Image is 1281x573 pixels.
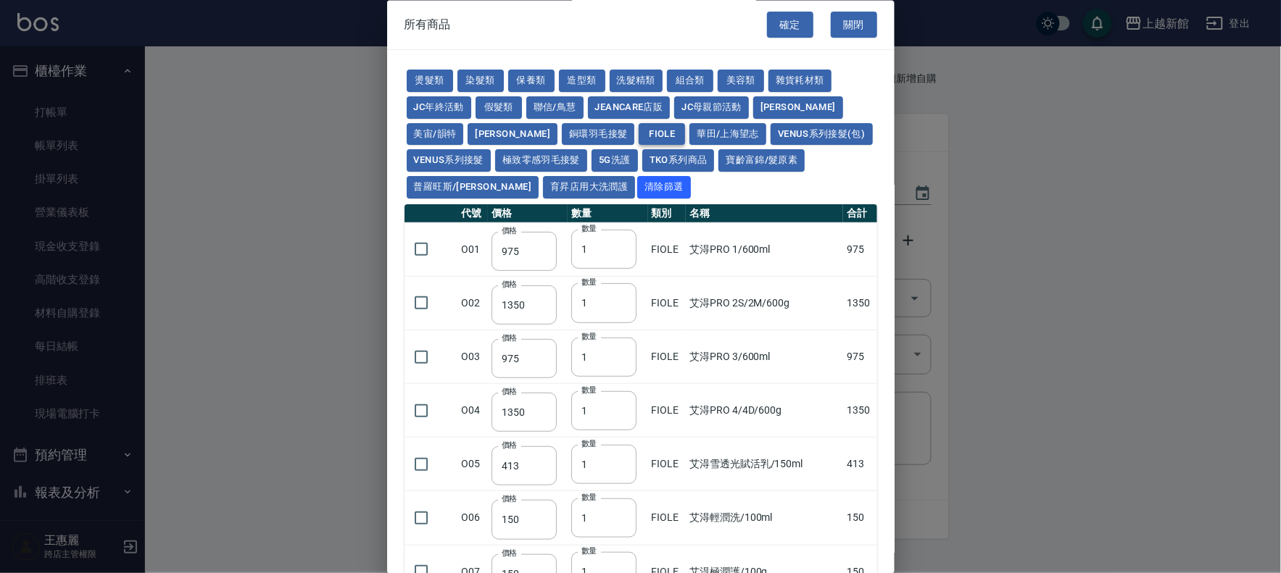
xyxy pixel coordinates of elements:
td: FIOLE [648,384,687,438]
td: 艾淂PRO 2S/2M/600g [686,277,843,330]
button: JC年終活動 [407,96,471,119]
label: 數量 [581,492,597,503]
button: 美宙/韻特 [407,123,464,146]
button: FIOLE [639,123,685,146]
button: Venus系列接髮 [407,150,491,172]
label: 數量 [581,224,597,235]
label: 數量 [581,277,597,288]
button: 寶齡富錦/髮原素 [718,150,805,172]
label: 價格 [502,548,517,559]
td: O04 [458,384,489,438]
label: 數量 [581,546,597,557]
td: 1350 [843,277,876,330]
td: O05 [458,438,489,491]
th: 類別 [648,204,687,223]
td: 艾淂PRO 1/600ml [686,223,843,277]
button: 極致零感羽毛接髮 [495,150,587,172]
label: 數量 [581,385,597,396]
button: 雜貨耗材類 [768,70,832,93]
td: O01 [458,223,489,277]
td: 975 [843,330,876,384]
td: O03 [458,330,489,384]
button: 普羅旺斯/[PERSON_NAME] [407,177,539,199]
td: 1350 [843,384,876,438]
button: 假髮類 [476,96,522,119]
td: 艾淂輕潤洗/100ml [686,491,843,545]
button: 保養類 [508,70,555,93]
td: O06 [458,491,489,545]
button: [PERSON_NAME] [468,123,557,146]
th: 代號 [458,204,489,223]
button: 組合類 [667,70,713,93]
label: 數量 [581,438,597,449]
button: JC母親節活動 [674,96,749,119]
button: TKO系列商品 [642,150,715,172]
span: 所有商品 [405,17,451,32]
td: FIOLE [648,438,687,491]
button: 洗髮精類 [610,70,663,93]
button: 清除篩選 [637,177,691,199]
button: 銅環羽毛接髮 [562,123,634,146]
label: 價格 [502,440,517,451]
button: 華田/上海望志 [689,123,766,146]
button: 燙髮類 [407,70,453,93]
label: 價格 [502,225,517,236]
label: 價格 [502,494,517,505]
td: 413 [843,438,876,491]
button: 染髮類 [457,70,504,93]
button: 確定 [767,12,813,38]
td: 艾淂PRO 4/4D/600g [686,384,843,438]
td: FIOLE [648,330,687,384]
button: 聯信/鳥慧 [526,96,584,119]
button: [PERSON_NAME] [753,96,843,119]
th: 名稱 [686,204,843,223]
td: FIOLE [648,223,687,277]
td: FIOLE [648,277,687,330]
td: FIOLE [648,491,687,545]
th: 價格 [488,204,568,223]
button: JeanCare店販 [588,96,671,119]
button: 關閉 [831,12,877,38]
label: 數量 [581,331,597,342]
th: 合計 [843,204,876,223]
td: 150 [843,491,876,545]
button: Venus系列接髮(包) [771,123,872,146]
button: 5G洗護 [592,150,638,172]
label: 價格 [502,387,517,398]
label: 價格 [502,333,517,344]
td: 艾淂PRO 3/600ml [686,330,843,384]
th: 數量 [568,204,647,223]
td: 975 [843,223,876,277]
button: 美容類 [718,70,764,93]
button: 造型類 [559,70,605,93]
td: 艾淂雪透光賦活乳/150ml [686,438,843,491]
label: 價格 [502,279,517,290]
td: O02 [458,277,489,330]
button: 育昇店用大洗潤護 [543,177,635,199]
